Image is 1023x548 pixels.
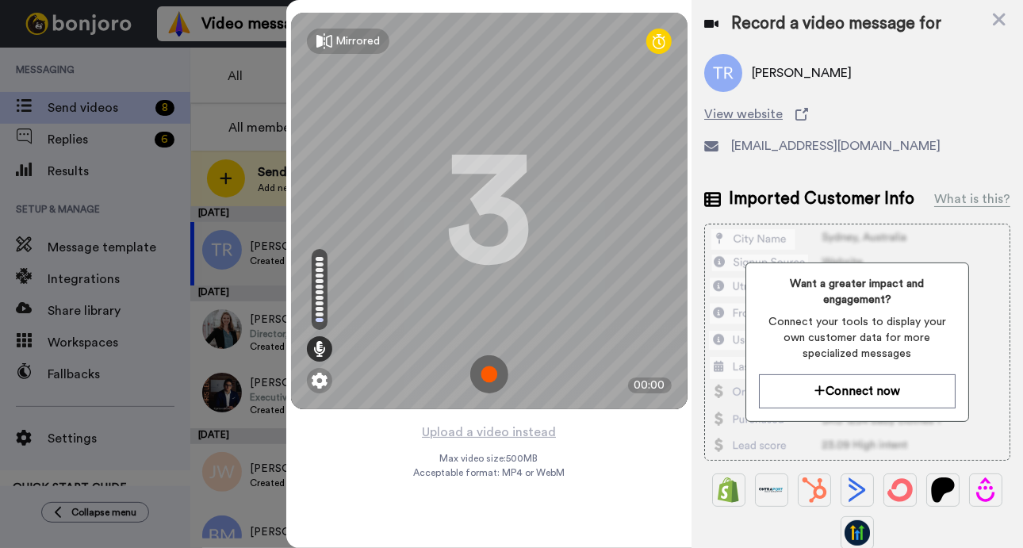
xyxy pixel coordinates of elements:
span: Want a greater impact and engagement? [759,276,956,308]
div: What is this? [934,190,1010,209]
img: Ontraport [759,477,784,503]
img: Hubspot [802,477,827,503]
button: Upload a video instead [417,422,561,443]
img: Shopify [716,477,741,503]
span: Acceptable format: MP4 or WebM [413,466,565,479]
button: Connect now [759,374,956,408]
img: ConvertKit [887,477,913,503]
span: [EMAIL_ADDRESS][DOMAIN_NAME] [731,136,941,155]
img: ActiveCampaign [845,477,870,503]
img: GoHighLevel [845,520,870,546]
a: View website [704,105,1010,124]
div: 3 [446,151,533,270]
span: Connect your tools to display your own customer data for more specialized messages [759,314,956,362]
div: 00:00 [628,377,672,393]
span: Max video size: 500 MB [440,452,538,465]
img: ic_record_start.svg [470,355,508,393]
img: ic_gear.svg [312,373,328,389]
span: Imported Customer Info [729,187,914,211]
img: Patreon [930,477,956,503]
span: View website [704,105,783,124]
img: Drip [973,477,998,503]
